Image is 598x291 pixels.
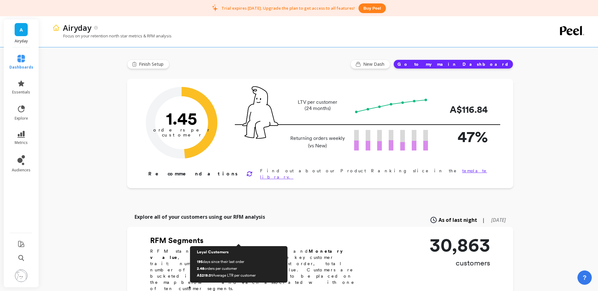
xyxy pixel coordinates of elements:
p: 30,863 [430,236,490,254]
tspan: orders per [153,127,210,133]
p: A$116.84 [438,103,488,117]
p: Recommendations [148,170,239,178]
span: essentials [12,90,30,95]
span: audiences [12,168,31,173]
button: Buy peel [358,3,386,13]
p: Trial expires [DATE]. Upgrade the plan to get access to all features! [221,5,355,11]
span: New Dash [363,61,386,67]
span: metrics [15,140,28,145]
button: Go to my main Dashboard [393,60,513,69]
span: | [482,216,485,224]
p: Airyday [63,22,91,33]
text: 1.45 [166,108,197,129]
span: explore [15,116,28,121]
h2: RFM Segments [150,236,362,246]
img: profile picture [15,270,27,282]
p: Explore all of your customers using our RFM analysis [135,213,265,221]
p: Find out about our Product Ranking slice in the [260,168,493,180]
p: Focus on your retention north star metrics & RFM analysis [52,33,172,39]
img: header icon [52,24,60,31]
button: New Dash [350,60,390,69]
button: ? [577,270,592,285]
p: Returning orders weekly (vs New) [288,135,347,150]
img: pal seatted on line [242,86,278,139]
span: ? [583,273,586,282]
button: Finish Setup [127,60,169,69]
span: Finish Setup [139,61,165,67]
span: A [20,26,23,33]
p: Airyday [10,39,33,44]
b: Frequency [249,249,281,254]
span: dashboards [9,65,33,70]
p: customers [430,258,490,268]
tspan: customer [162,132,202,138]
span: As of last night [439,216,477,224]
p: 47% [438,125,488,148]
span: [DATE] [491,217,506,223]
p: LTV per customer (24 months) [288,99,347,112]
b: Recency [213,249,242,254]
